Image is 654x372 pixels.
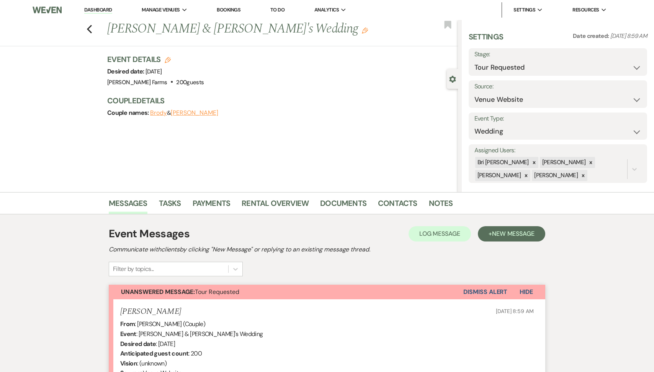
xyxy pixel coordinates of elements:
span: Couple names: [107,109,150,117]
h2: Communicate with clients by clicking "New Message" or replying to an existing message thread. [109,245,545,254]
span: Settings [513,6,535,14]
a: Rental Overview [242,197,309,214]
button: Brody [150,110,167,116]
b: Vision [120,359,137,367]
span: [DATE] 8:59 AM [496,308,534,315]
span: Analytics [314,6,339,14]
a: Contacts [378,197,417,214]
a: Messages [109,197,147,214]
label: Assigned Users: [474,145,641,156]
div: [PERSON_NAME] [475,170,522,181]
span: [DATE] [146,68,162,75]
button: Unanswered Message:Tour Requested [109,285,463,299]
button: Edit [362,27,368,34]
span: Resources [572,6,599,14]
img: Weven Logo [33,2,62,18]
span: New Message [492,230,535,238]
button: Log Message [409,226,471,241]
div: Bri [PERSON_NAME] [475,157,530,168]
h1: [PERSON_NAME] & [PERSON_NAME]'s Wedding [107,20,384,38]
a: To Do [270,7,284,13]
b: Anticipated guest count [120,349,188,357]
button: Hide [507,285,545,299]
label: Stage: [474,49,641,60]
label: Event Type: [474,113,641,124]
a: Bookings [217,7,240,13]
button: Dismiss Alert [463,285,507,299]
span: Tour Requested [121,288,239,296]
b: Event [120,330,136,338]
button: Close lead details [449,75,456,82]
div: Filter by topics... [113,264,154,274]
span: Log Message [419,230,460,238]
span: 200 guests [176,78,204,86]
h3: Settings [469,31,504,48]
a: Tasks [159,197,181,214]
a: Payments [193,197,231,214]
span: Desired date: [107,67,146,75]
b: Desired date [120,340,156,348]
span: Manage Venues [142,6,180,14]
strong: Unanswered Message: [121,288,195,296]
button: [PERSON_NAME] [171,110,218,116]
h3: Event Details [107,54,204,65]
b: From [120,320,135,328]
a: Dashboard [84,7,112,14]
h1: Event Messages [109,226,190,242]
h3: Couple Details [107,95,450,106]
span: [PERSON_NAME] Farms [107,78,167,86]
div: [PERSON_NAME] [532,170,579,181]
h5: [PERSON_NAME] [120,307,181,317]
span: & [150,109,218,117]
a: Documents [320,197,366,214]
a: Notes [429,197,453,214]
div: [PERSON_NAME] [540,157,587,168]
span: [DATE] 8:59 AM [610,32,647,40]
span: Hide [520,288,533,296]
label: Source: [474,81,641,92]
button: +New Message [478,226,545,241]
span: Date created: [573,32,610,40]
